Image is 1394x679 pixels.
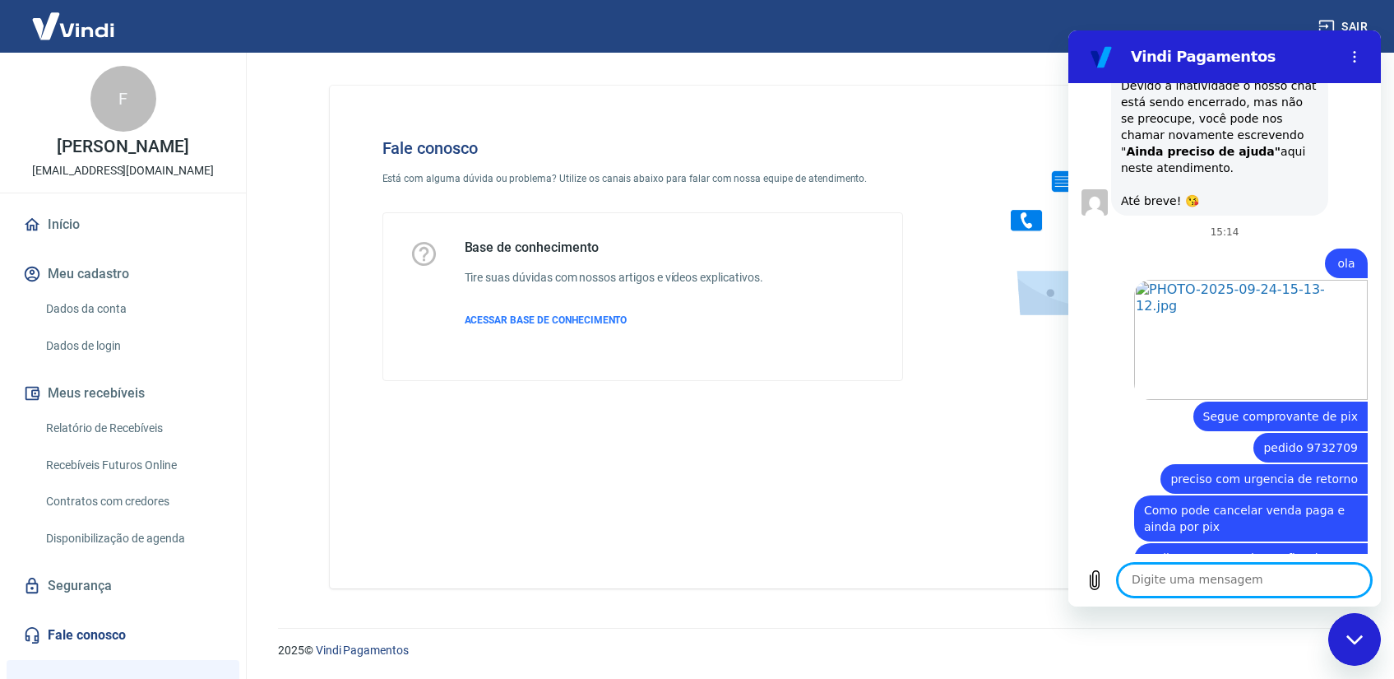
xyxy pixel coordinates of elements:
[57,138,188,156] p: [PERSON_NAME]
[39,329,226,363] a: Dados de login
[39,292,226,326] a: Dados da conta
[20,207,226,243] a: Início
[1328,613,1381,666] iframe: Botão para abrir a janela de mensagens, conversa em andamento
[978,112,1228,332] img: Fale conosco
[20,617,226,653] a: Fale conosco
[20,256,226,292] button: Meu cadastro
[32,162,214,179] p: [EMAIL_ADDRESS][DOMAIN_NAME]
[90,66,156,132] div: F
[316,644,409,657] a: Vindi Pagamentos
[1315,12,1374,42] button: Sair
[39,522,226,556] a: Disponibilização de agenda
[278,642,1355,659] p: 2025 ©
[1068,30,1381,607] iframe: Janela de mensagens
[20,375,226,412] button: Meus recebíveis
[465,240,763,256] h5: Base de conhecimento
[20,568,226,604] a: Segurança
[382,138,904,158] h4: Fale conosco
[465,314,628,326] span: ACESSAR BASE DE CONHECIMENTO
[382,171,904,186] p: Está com alguma dúvida ou problema? Utilize os canais abaixo para falar com nossa equipe de atend...
[20,1,127,51] img: Vindi
[465,269,763,286] h6: Tire suas dúvidas com nossos artigos e vídeos explicativos.
[39,412,226,445] a: Relatório de Recebíveis
[465,313,763,328] a: ACESSAR BASE DE CONHECIMENTO
[39,485,226,519] a: Contratos com credores
[39,449,226,482] a: Recebíveis Futuros Online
